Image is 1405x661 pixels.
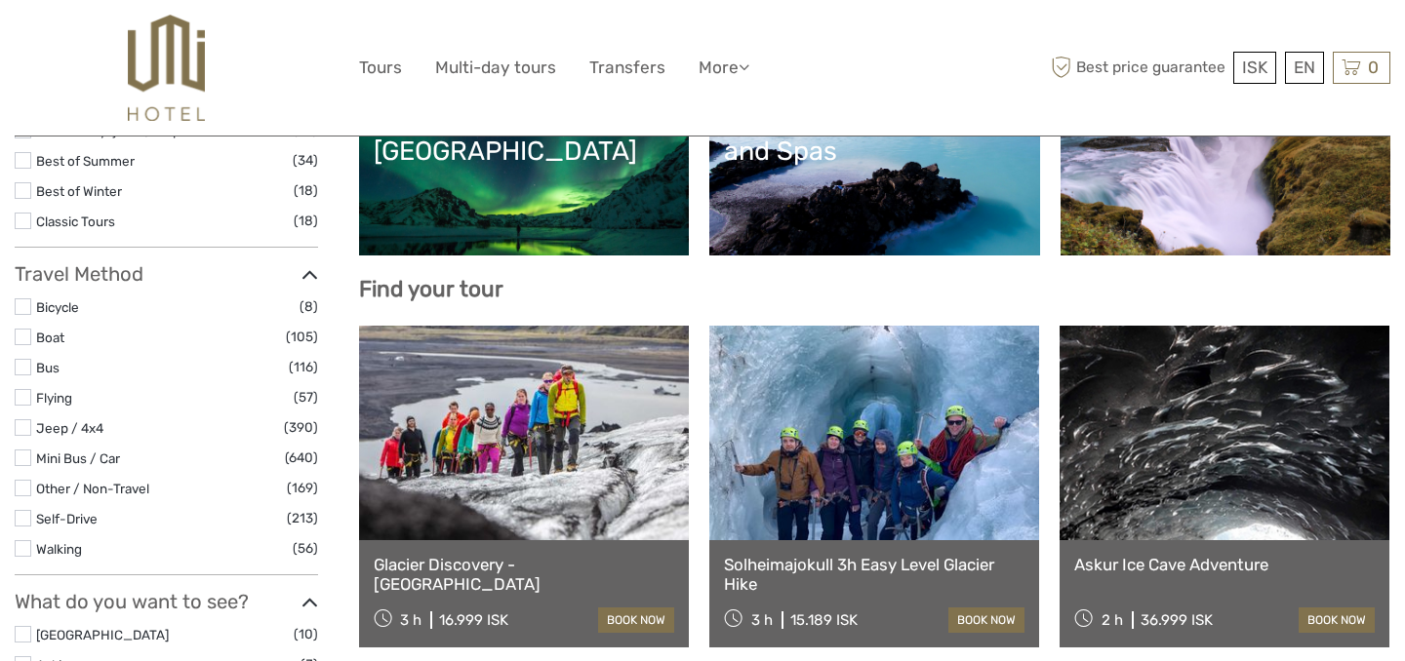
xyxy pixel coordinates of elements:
span: 3 h [400,611,421,629]
a: Bus [36,360,60,375]
div: 16.999 ISK [439,611,508,629]
a: Transfers [589,54,665,82]
a: Flying [36,390,72,406]
span: (18) [294,210,318,232]
p: We're away right now. Please check back later! [27,34,221,50]
h3: Travel Method [15,262,318,286]
a: Boat [36,330,64,345]
span: (169) [287,477,318,499]
span: (116) [289,356,318,378]
span: 2 h [1102,611,1123,629]
span: (390) [284,416,318,439]
div: 15.189 ISK [790,611,858,629]
a: Bicycle [36,299,79,315]
span: (640) [285,447,318,469]
a: Other / Non-Travel [36,481,149,496]
div: 36.999 ISK [1141,611,1213,629]
span: 3 h [751,611,773,629]
a: Northern Lights in [GEOGRAPHIC_DATA] [374,104,675,241]
span: (213) [287,507,318,529]
a: Best of Winter [36,183,122,199]
a: book now [1299,607,1375,633]
h3: What do you want to see? [15,590,318,613]
span: (57) [294,386,318,408]
a: Glacier Discovery - [GEOGRAPHIC_DATA] [374,555,674,595]
span: 0 [1365,58,1382,77]
a: book now [948,607,1024,633]
span: (56) [293,537,318,560]
a: Classic Tours [36,214,115,229]
a: book now [598,607,674,633]
img: 526-1e775aa5-7374-4589-9d7e-5793fb20bdfc_logo_big.jpg [128,15,205,121]
a: Golden Circle [1075,104,1377,241]
span: (10) [294,623,318,645]
a: Best of Summer [36,153,135,169]
a: Solheimajokull 3h Easy Level Glacier Hike [724,555,1024,595]
a: Walking [36,541,82,557]
span: Best price guarantee [1047,52,1229,84]
a: Self-Drive [36,511,98,526]
a: [GEOGRAPHIC_DATA] [36,627,169,642]
a: Jeep / 4x4 [36,420,103,436]
a: More [699,54,749,82]
a: Mini Bus / Car [36,450,120,466]
a: Tours [359,54,402,82]
span: (34) [293,149,318,172]
span: ISK [1242,58,1267,77]
b: Find your tour [359,276,503,302]
a: Askur Ice Cave Adventure [1074,555,1375,574]
a: Multi-day tours [435,54,556,82]
span: (105) [286,326,318,348]
div: EN [1285,52,1324,84]
button: Open LiveChat chat widget [224,30,248,54]
a: Lagoons, Nature Baths and Spas [724,104,1025,241]
span: (18) [294,179,318,202]
span: (8) [300,295,318,318]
